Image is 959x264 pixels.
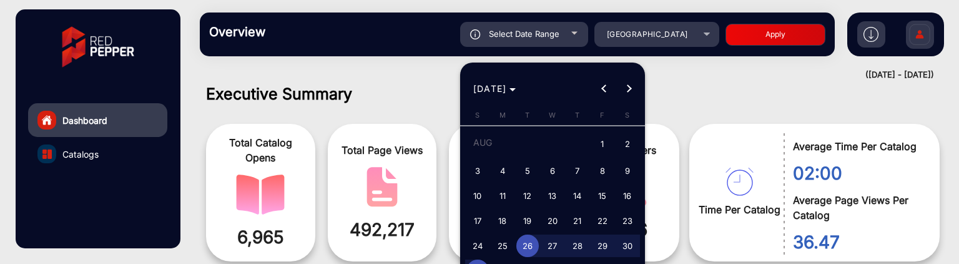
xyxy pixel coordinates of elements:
button: August 18, 2025 [490,208,515,233]
span: 12 [516,185,539,207]
span: W [549,111,556,119]
span: 10 [466,185,489,207]
span: 21 [566,210,589,232]
button: August 19, 2025 [515,208,540,233]
button: August 4, 2025 [490,158,515,183]
span: 26 [516,235,539,257]
button: August 28, 2025 [565,233,590,258]
span: T [525,111,529,119]
span: 5 [516,160,539,182]
button: August 27, 2025 [540,233,565,258]
span: S [475,111,479,119]
span: 22 [591,210,614,232]
button: Previous month [591,76,616,101]
button: August 10, 2025 [465,183,490,208]
button: August 13, 2025 [540,183,565,208]
button: August 17, 2025 [465,208,490,233]
span: F [600,111,604,119]
span: [DATE] [473,83,507,94]
span: S [625,111,629,119]
button: August 15, 2025 [590,183,615,208]
span: 29 [591,235,614,257]
button: Next month [616,76,641,101]
span: 24 [466,235,489,257]
button: August 12, 2025 [515,183,540,208]
span: 6 [541,160,564,182]
button: August 1, 2025 [590,130,615,158]
span: 3 [466,160,489,182]
span: M [499,111,506,119]
button: August 22, 2025 [590,208,615,233]
button: August 26, 2025 [515,233,540,258]
button: August 23, 2025 [615,208,640,233]
span: 23 [616,210,639,232]
span: 15 [591,185,614,207]
button: August 9, 2025 [615,158,640,183]
span: 7 [566,160,589,182]
button: August 25, 2025 [490,233,515,258]
span: 9 [616,160,639,182]
button: August 8, 2025 [590,158,615,183]
button: August 24, 2025 [465,233,490,258]
button: Choose month and year [468,78,521,100]
span: 25 [491,235,514,257]
button: August 29, 2025 [590,233,615,258]
span: 17 [466,210,489,232]
button: August 2, 2025 [615,130,640,158]
td: AUG [465,130,590,158]
button: August 11, 2025 [490,183,515,208]
span: 4 [491,160,514,182]
span: 19 [516,210,539,232]
span: 14 [566,185,589,207]
span: 27 [541,235,564,257]
span: 2 [616,132,639,158]
span: 13 [541,185,564,207]
span: 1 [591,132,614,158]
button: August 16, 2025 [615,183,640,208]
span: 28 [566,235,589,257]
span: 11 [491,185,514,207]
button: August 30, 2025 [615,233,640,258]
span: 16 [616,185,639,207]
span: 18 [491,210,514,232]
span: 8 [591,160,614,182]
span: T [575,111,579,119]
span: 20 [541,210,564,232]
button: August 21, 2025 [565,208,590,233]
button: August 5, 2025 [515,158,540,183]
button: August 3, 2025 [465,158,490,183]
button: August 20, 2025 [540,208,565,233]
button: August 7, 2025 [565,158,590,183]
button: August 14, 2025 [565,183,590,208]
button: August 6, 2025 [540,158,565,183]
span: 30 [616,235,639,257]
